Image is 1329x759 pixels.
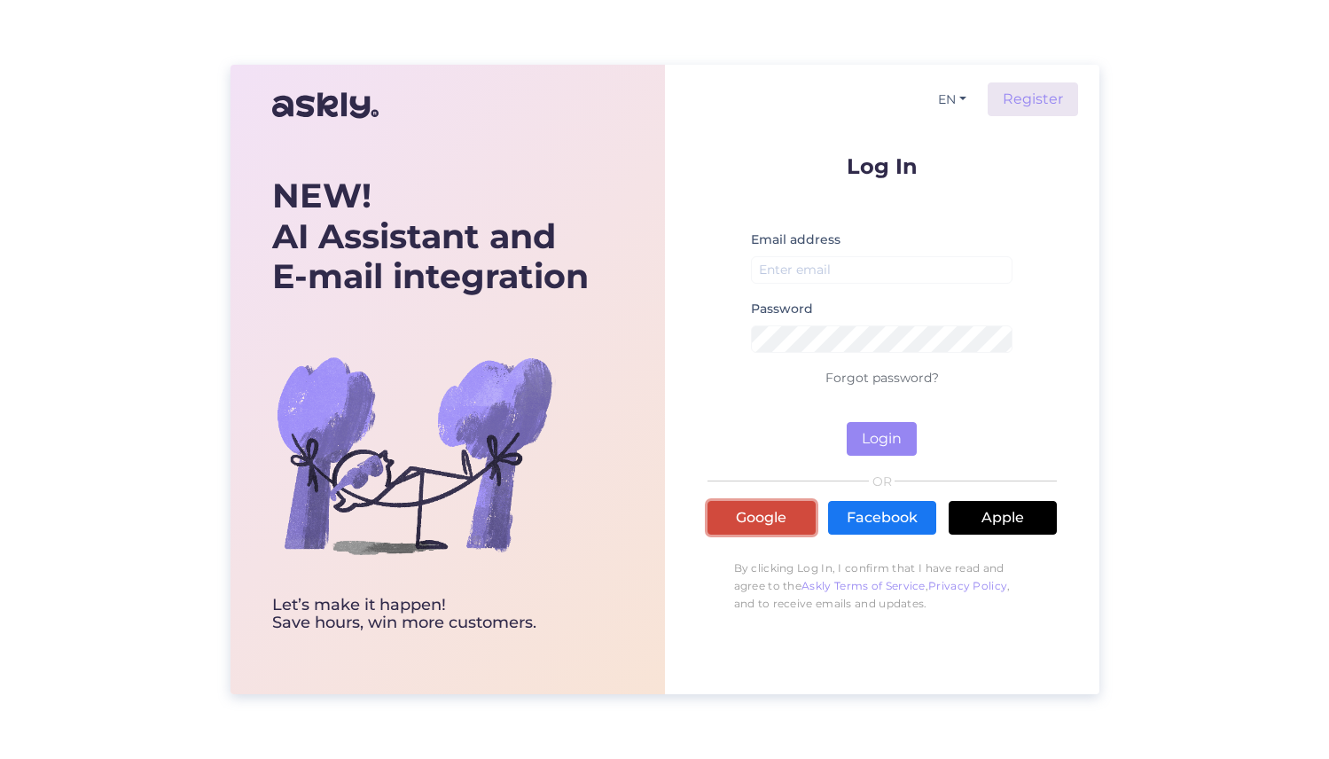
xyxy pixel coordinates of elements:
[988,82,1078,116] a: Register
[707,501,816,535] a: Google
[707,155,1057,177] p: Log In
[801,579,926,592] a: Askly Terms of Service
[272,84,379,127] img: Askly
[272,175,371,216] b: NEW!
[707,551,1057,622] p: By clicking Log In, I confirm that I have read and agree to the , , and to receive emails and upd...
[272,176,589,297] div: AI Assistant and E-mail integration
[828,501,936,535] a: Facebook
[272,313,556,597] img: bg-askly
[949,501,1057,535] a: Apple
[869,475,895,488] span: OR
[931,87,973,113] button: EN
[751,256,1013,284] input: Enter email
[272,597,589,632] div: Let’s make it happen! Save hours, win more customers.
[751,231,840,249] label: Email address
[847,422,917,456] button: Login
[928,579,1007,592] a: Privacy Policy
[751,300,813,318] label: Password
[825,370,939,386] a: Forgot password?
